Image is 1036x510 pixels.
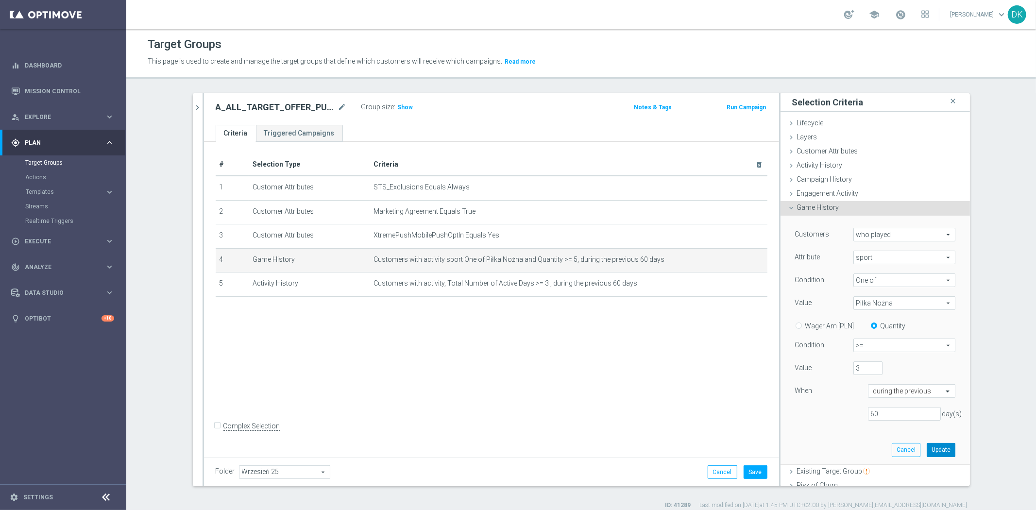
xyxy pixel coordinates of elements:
[795,230,830,238] label: Customers
[11,306,114,331] div: Optibot
[869,9,880,20] span: school
[797,481,838,489] span: Risk of Churn
[25,264,105,270] span: Analyze
[942,410,964,418] span: day(s).
[394,103,396,111] label: :
[374,183,470,191] span: STS_Exclusions Equals Always
[216,125,256,142] a: Criteria
[374,207,476,216] span: Marketing Agreement Equals True
[665,501,691,510] label: ID: 41289
[726,102,767,113] button: Run Campaign
[216,224,249,249] td: 3
[25,203,101,210] a: Streams
[792,97,864,108] h3: Selection Criteria
[11,62,115,69] button: equalizer Dashboard
[25,78,114,104] a: Mission Control
[797,467,870,475] span: Existing Target Group
[11,237,105,246] div: Execute
[25,185,125,199] div: Templates
[700,501,968,510] label: Last modified on [DATE] at 1:45 PM UTC+02:00 by [PERSON_NAME][EMAIL_ADDRESS][DOMAIN_NAME]
[949,95,958,108] i: close
[105,187,114,197] i: keyboard_arrow_right
[25,217,101,225] a: Realtime Triggers
[249,176,370,200] td: Customer Attributes
[868,384,955,398] ng-select: during the previous
[25,170,125,185] div: Actions
[25,188,115,196] button: Templates keyboard_arrow_right
[105,288,114,297] i: keyboard_arrow_right
[25,159,101,167] a: Target Groups
[25,173,101,181] a: Actions
[795,298,812,307] label: Value
[216,248,249,272] td: 4
[797,133,817,141] span: Layers
[11,263,115,271] div: track_changes Analyze keyboard_arrow_right
[11,263,20,272] i: track_changes
[361,103,394,111] label: Group size
[504,56,537,67] button: Read more
[216,467,235,476] label: Folder
[249,248,370,272] td: Game History
[795,340,825,349] label: Condition
[374,231,500,239] span: XtremePushMobilePushOptIn Equals Yes
[11,314,20,323] i: lightbulb
[11,87,115,95] div: Mission Control
[216,200,249,224] td: 2
[756,161,764,169] i: delete_forever
[25,52,114,78] a: Dashboard
[10,493,18,502] i: settings
[216,272,249,297] td: 5
[398,104,413,111] span: Show
[708,465,737,479] button: Cancel
[249,224,370,249] td: Customer Attributes
[374,160,399,168] span: Criteria
[11,263,105,272] div: Analyze
[11,289,105,297] div: Data Studio
[11,139,115,147] div: gps_fixed Plan keyboard_arrow_right
[11,52,114,78] div: Dashboard
[795,363,812,372] label: Value
[797,147,858,155] span: Customer Attributes
[25,214,125,228] div: Realtime Triggers
[249,200,370,224] td: Customer Attributes
[805,322,854,330] label: Wager Am [PLN]
[11,237,20,246] i: play_circle_outline
[105,262,114,272] i: keyboard_arrow_right
[795,386,813,395] label: When
[216,102,336,113] h2: A_ALL_TARGET_OFFER_PUSH_MARSYLIA_PSG_220925
[11,238,115,245] button: play_circle_outline Execute keyboard_arrow_right
[892,443,920,457] button: Cancel
[11,289,115,297] div: Data Studio keyboard_arrow_right
[26,189,95,195] span: Templates
[256,125,343,142] a: Triggered Campaigns
[881,322,906,330] label: Quantity
[633,102,673,113] button: Notes & Tags
[105,237,114,246] i: keyboard_arrow_right
[223,422,280,431] label: Complex Selection
[249,153,370,176] th: Selection Type
[23,494,53,500] a: Settings
[927,443,955,457] button: Update
[797,119,824,127] span: Lifecycle
[11,113,115,121] button: person_search Explore keyboard_arrow_right
[795,275,825,284] label: Condition
[11,78,114,104] div: Mission Control
[105,112,114,121] i: keyboard_arrow_right
[797,175,852,183] span: Campaign History
[949,7,1008,22] a: [PERSON_NAME]keyboard_arrow_down
[25,140,105,146] span: Plan
[25,114,105,120] span: Explore
[11,138,20,147] i: gps_fixed
[26,189,105,195] div: Templates
[102,315,114,322] div: +10
[797,161,843,169] span: Activity History
[25,290,105,296] span: Data Studio
[216,176,249,200] td: 1
[193,103,203,112] i: chevron_right
[11,113,105,121] div: Explore
[11,138,105,147] div: Plan
[374,279,638,288] span: Customers with activity, Total Number of Active Days >= 3 , during the previous 60 days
